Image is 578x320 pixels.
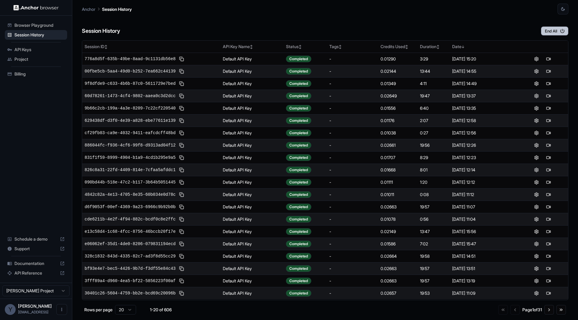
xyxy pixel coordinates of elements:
[452,192,514,198] div: [DATE] 11:12
[220,65,284,77] td: Default API Key
[223,44,281,50] div: API Key Name
[420,130,447,136] div: 0:27
[452,241,514,247] div: [DATE] 15:47
[5,259,67,268] div: Documentation
[220,225,284,238] td: Default API Key
[452,204,514,210] div: [DATE] 11:07
[286,167,311,173] div: Completed
[5,268,67,278] div: API Reference
[381,290,415,296] div: 0.02657
[329,216,376,222] div: -
[541,26,568,35] button: End All
[420,167,447,173] div: 8:01
[85,216,176,222] span: cde6211b-4e2f-4f94-882c-bcdf0c8e2ffc
[286,117,311,124] div: Completed
[14,47,65,53] span: API Keys
[85,253,176,259] span: 328c1832-843d-4335-82c7-ad3f8d55cc29
[329,204,376,210] div: -
[85,179,176,185] span: 090bd44b-518e-47c2-b117-3b64b5051445
[329,167,376,173] div: -
[286,253,311,260] div: Completed
[5,20,67,30] div: Browser Playground
[85,290,176,296] span: 30401c26-5604-4759-bb2e-bcd69c20096b
[85,130,176,136] span: cf29fb03-ca9e-4032-9411-eafcdcff48bd
[452,142,514,148] div: [DATE] 12:26
[329,105,376,111] div: -
[220,275,284,287] td: Default API Key
[85,229,176,235] span: e13c58d4-1c68-4fcc-8756-46bccb20f17e
[329,192,376,198] div: -
[220,238,284,250] td: Default API Key
[85,142,176,148] span: 886044fc-f936-4cf6-99f8-d9313ad04f12
[381,192,415,198] div: 0.01011
[452,253,514,259] div: [DATE] 14:51
[5,30,67,40] div: Session History
[381,167,415,173] div: 0.01668
[286,56,311,62] div: Completed
[220,90,284,102] td: Default API Key
[286,290,311,297] div: Completed
[286,191,311,198] div: Completed
[286,93,311,99] div: Completed
[85,278,176,284] span: 3fff89a4-d960-4ea5-bf22-5856223f00af
[5,45,67,54] div: API Keys
[220,213,284,225] td: Default API Key
[85,266,176,272] span: bf93e4e7-bec5-4426-9b7d-f3df55e84c43
[85,192,176,198] span: 4842c82a-4e13-4705-8e35-60b034e0d78c
[220,176,284,188] td: Default API Key
[220,127,284,139] td: Default API Key
[220,53,284,65] td: Default API Key
[381,68,415,74] div: 0.02144
[220,201,284,213] td: Default API Key
[14,270,57,276] span: API Reference
[286,216,311,223] div: Completed
[220,102,284,114] td: Default API Key
[381,142,415,148] div: 0.02661
[85,241,176,247] span: e06062ef-35d1-4de0-8206-079831194ecd
[381,105,415,111] div: 0.01556
[420,216,447,222] div: 0:56
[452,68,514,74] div: [DATE] 14:55
[220,77,284,90] td: Default API Key
[18,303,52,309] span: Yuma Heymans
[250,45,253,49] span: ↕
[299,45,302,49] span: ↕
[85,44,218,50] div: Session ID
[420,241,447,247] div: 7:02
[452,155,514,161] div: [DATE] 12:23
[420,81,447,87] div: 4:11
[420,105,447,111] div: 6:40
[329,290,376,296] div: -
[85,118,176,124] span: 629438df-d3f0-4e39-a828-ebe77611e139
[420,278,447,284] div: 19:57
[329,68,376,74] div: -
[420,56,447,62] div: 3:29
[405,45,408,49] span: ↕
[329,155,376,161] div: -
[381,81,415,87] div: 0.01349
[329,118,376,124] div: -
[452,105,514,111] div: [DATE] 13:35
[5,304,16,315] div: Y
[286,241,311,247] div: Completed
[85,93,176,99] span: 60d78261-1473-4cf4-9802-aaea0c3d2dcc
[420,204,447,210] div: 19:57
[220,287,284,299] td: Default API Key
[5,54,67,64] div: Project
[82,27,120,35] h6: Session History
[461,45,465,49] span: ↓
[286,130,311,136] div: Completed
[329,253,376,259] div: -
[329,266,376,272] div: -
[452,266,514,272] div: [DATE] 13:51
[329,142,376,148] div: -
[452,216,514,222] div: [DATE] 11:04
[220,262,284,275] td: Default API Key
[437,45,440,49] span: ↕
[452,118,514,124] div: [DATE] 12:58
[420,253,447,259] div: 19:58
[381,56,415,62] div: 0.01290
[420,290,447,296] div: 19:53
[420,179,447,185] div: 1:20
[452,56,514,62] div: [DATE] 15:20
